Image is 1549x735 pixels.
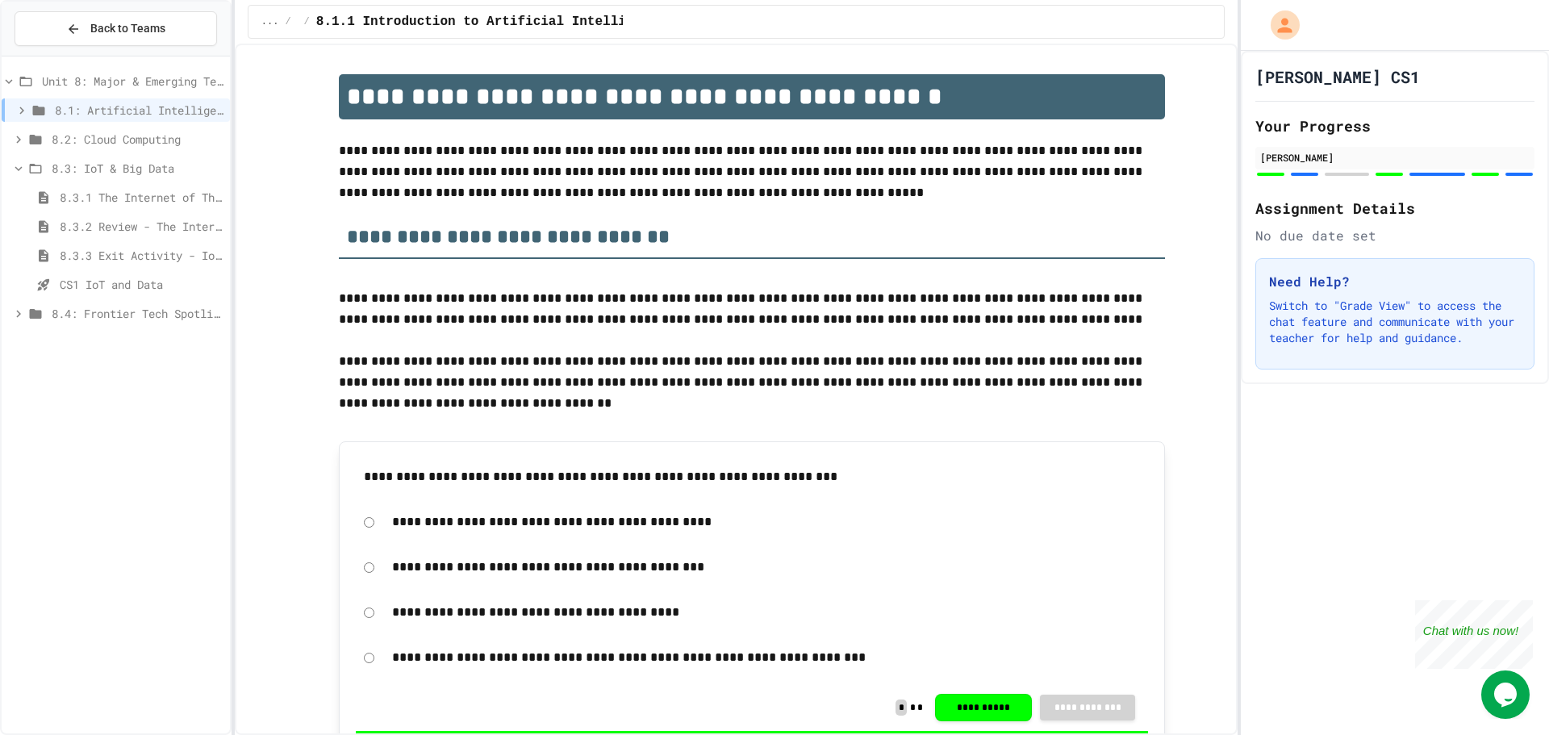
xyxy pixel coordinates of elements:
span: Unit 8: Major & Emerging Technologies [42,73,223,90]
iframe: chat widget [1415,600,1533,669]
h2: Assignment Details [1255,197,1534,219]
div: No due date set [1255,226,1534,245]
span: 8.2: Cloud Computing [52,131,223,148]
div: My Account [1254,6,1304,44]
div: [PERSON_NAME] [1260,150,1530,165]
span: / [285,15,290,28]
span: 8.3.3 Exit Activity - IoT Data Detective Challenge [60,247,223,264]
iframe: chat widget [1481,670,1533,719]
span: Back to Teams [90,20,165,37]
p: Switch to "Grade View" to access the chat feature and communicate with your teacher for help and ... [1269,298,1521,346]
span: 8.1.1 Introduction to Artificial Intelligence [316,12,665,31]
span: 8.3: IoT & Big Data [52,160,223,177]
h2: Your Progress [1255,115,1534,137]
span: CS1 IoT and Data [60,276,223,293]
span: ... [261,15,279,28]
span: 8.1: Artificial Intelligence Basics [55,102,223,119]
span: / [304,15,310,28]
h3: Need Help? [1269,272,1521,291]
span: 8.3.1 The Internet of Things and Big Data: Our Connected Digital World [60,189,223,206]
span: 8.3.2 Review - The Internet of Things and Big Data [60,218,223,235]
span: 8.4: Frontier Tech Spotlight [52,305,223,322]
h1: [PERSON_NAME] CS1 [1255,65,1420,88]
button: Back to Teams [15,11,217,46]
